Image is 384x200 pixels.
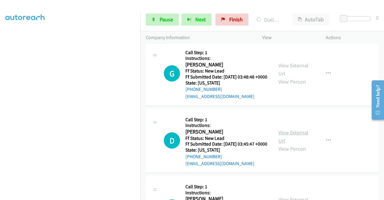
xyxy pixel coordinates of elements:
[185,141,267,147] h5: Ff Submitted Date: [DATE] 03:45:47 +0000
[185,147,267,153] h5: State: [US_STATE]
[278,145,306,152] a: View Person
[185,190,267,196] h5: Instructions:
[185,117,267,123] h5: Call Step: 1
[292,14,329,26] button: AutoTab
[185,161,254,166] a: [EMAIL_ADDRESS][DOMAIN_NAME]
[185,74,267,80] h5: Ff Submitted Date: [DATE] 03:48:48 +0000
[229,16,243,23] span: Finish
[256,16,281,24] p: Dialing [PERSON_NAME]
[164,132,180,149] h1: D
[160,16,173,23] span: Pause
[376,14,379,22] div: 0
[185,86,222,92] a: [PHONE_NUMBER]
[278,78,306,85] a: View Person
[195,16,206,23] span: Next
[185,94,254,99] a: [EMAIL_ADDRESS][DOMAIN_NAME]
[146,34,251,41] p: Company Information
[262,34,315,41] p: View
[164,65,180,82] h1: G
[146,14,179,26] a: Pause
[185,122,267,128] h5: Instructions:
[185,68,267,74] h5: Ff Status: New Lead
[185,184,267,190] h5: Call Step: 1
[185,55,267,61] h5: Instructions:
[164,65,180,82] div: The call is yet to be attempted
[164,132,180,149] div: The call is yet to be attempted
[185,61,265,68] h2: [PERSON_NAME]
[367,76,384,124] iframe: Resource Center
[181,14,211,26] button: Next
[185,128,265,135] h2: [PERSON_NAME]
[185,50,267,56] h5: Call Step: 1
[185,80,267,86] h5: State: [US_STATE]
[343,16,370,21] div: Delay between calls (in seconds)
[185,135,267,141] h5: Ff Status: New Lead
[278,62,308,77] a: View External Url
[278,129,308,144] a: View External Url
[326,34,379,41] p: Actions
[185,154,222,159] a: [PHONE_NUMBER]
[215,14,248,26] a: Finish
